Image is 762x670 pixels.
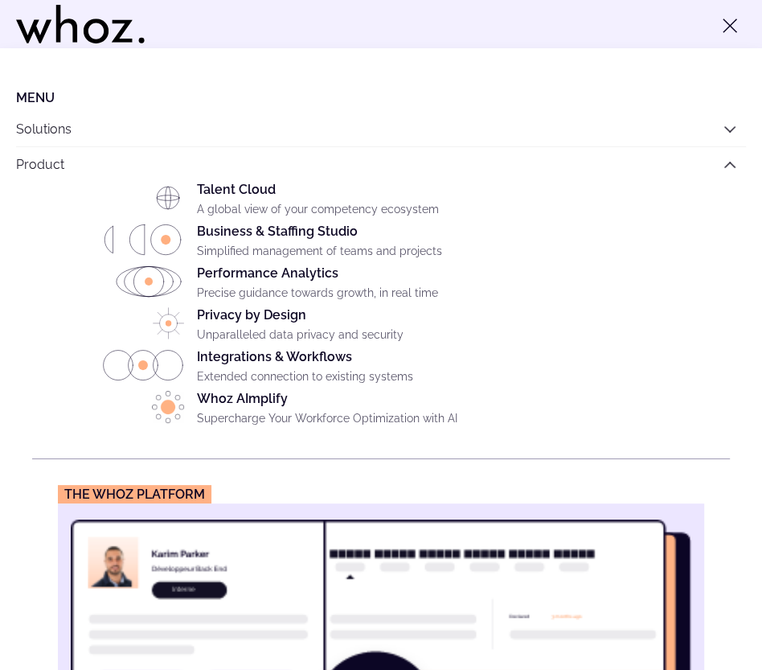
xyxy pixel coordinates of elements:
div: Whoz AImplify [197,391,730,433]
div: Privacy by Design [197,307,730,349]
p: A global view of your competency ecosystem [197,202,730,218]
img: PICTO_CONFIANCE_NUMERIQUE.svg [153,307,184,339]
a: Whoz AImplifySupercharge Your Workforce Optimization with AI [32,391,730,433]
a: Performance AnalyticsPrecise guidance towards growth, in real time [32,265,730,307]
a: Business & Staffing StudioSimplified management of teams and projects [32,224,730,265]
div: Business & Staffing Studio [197,224,730,265]
div: Performance Analytics [197,265,730,307]
img: PICTO_INTEGRATION.svg [102,349,185,381]
iframe: Chatbot [656,564,739,647]
div: Talent Cloud [197,182,730,224]
a: Privacy by DesignUnparalleled data privacy and security [32,307,730,349]
button: Solutions [16,112,746,146]
img: HP_PICTO_ANALYSE_DE_PERFORMANCES.svg [113,265,184,298]
p: Extended connection to existing systems [197,369,730,385]
button: Product [16,147,746,182]
img: PICTO_ECLAIRER-1-e1756198033837.png [152,391,184,423]
div: Integrations & Workflows [197,349,730,391]
p: Precise guidance towards growth, in real time [197,286,730,302]
a: Talent CloudA global view of your competency ecosystem [32,182,730,224]
p: Simplified management of teams and projects [197,244,730,260]
li: Menu [16,90,746,105]
button: Toggle menu [714,10,746,42]
p: Unparalleled data privacy and security [197,327,730,343]
a: Integrations & WorkflowsExtended connection to existing systems [32,349,730,391]
figcaption: The Whoz platform [58,485,211,504]
img: HP_PICTO_GESTION-PORTEFEUILLE-PROJETS.svg [101,224,184,256]
p: Supercharge Your Workforce Optimization with AI [197,411,730,427]
a: Product [16,157,64,172]
img: HP_PICTO_CARTOGRAPHIE-1.svg [152,182,184,214]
